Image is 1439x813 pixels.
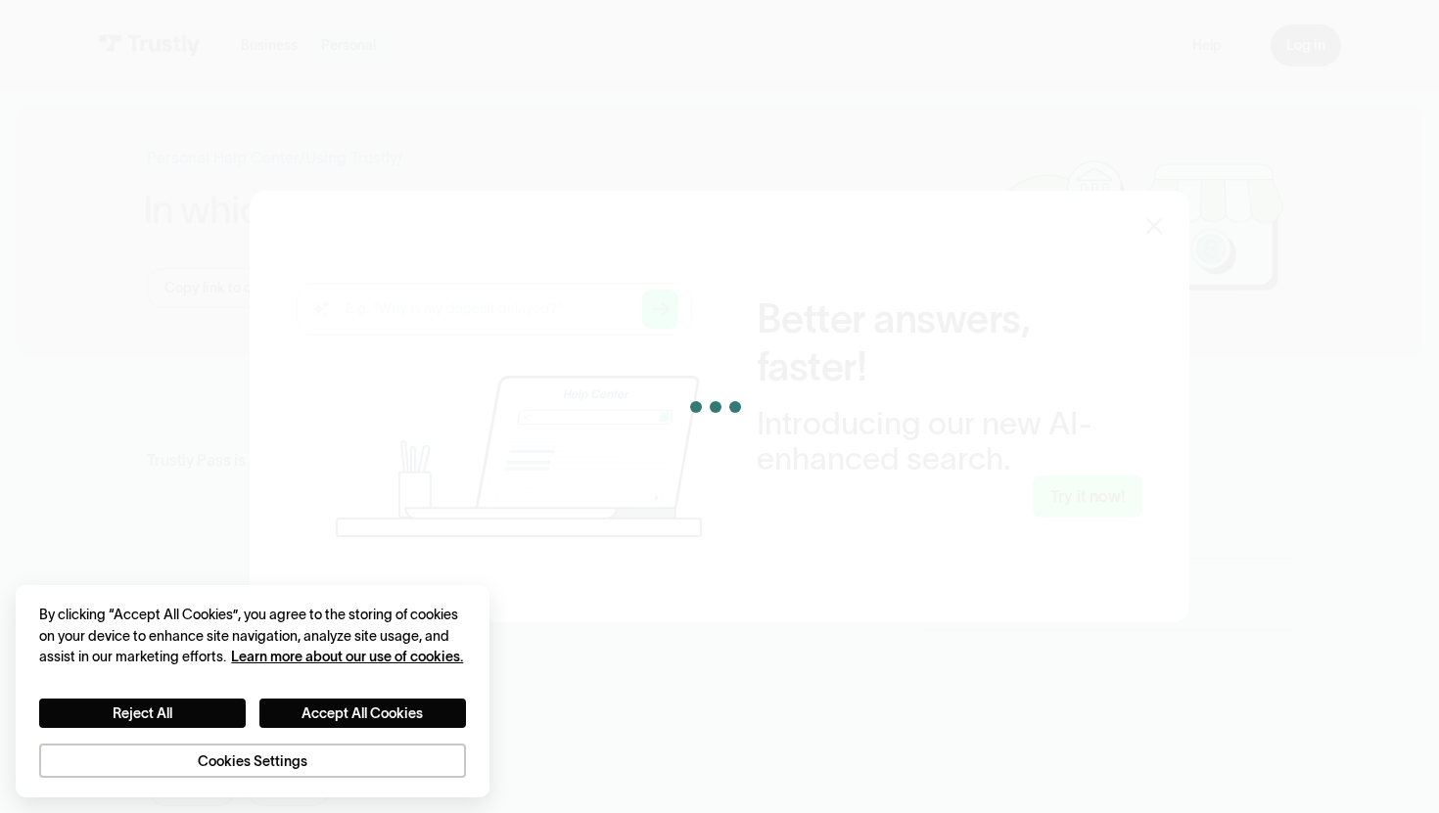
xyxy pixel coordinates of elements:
button: Cookies Settings [39,744,465,777]
button: Accept All Cookies [259,699,466,728]
button: Reject All [39,699,246,728]
div: Privacy [39,605,465,777]
div: By clicking “Accept All Cookies”, you agree to the storing of cookies on your device to enhance s... [39,605,465,666]
div: Cookie banner [16,585,489,797]
a: More information about your privacy, opens in a new tab [231,649,463,664]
